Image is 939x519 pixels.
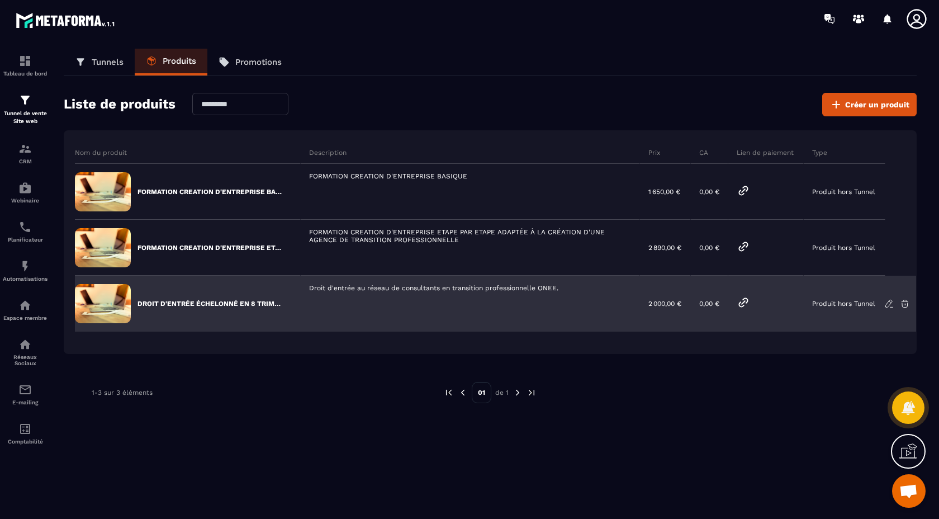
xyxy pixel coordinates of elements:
[18,383,32,397] img: email
[3,134,48,173] a: formationformationCRM
[513,388,523,398] img: next
[458,388,468,398] img: prev
[163,56,196,66] p: Produits
[812,148,827,157] p: Type
[75,284,131,323] img: formation-default-image.91678625.jpeg
[3,375,48,414] a: emailemailE-mailing
[3,315,48,321] p: Espace membre
[3,46,48,85] a: formationformationTableau de bord
[527,388,537,398] img: next
[3,158,48,164] p: CRM
[812,300,875,308] p: Produit hors Tunnel
[3,212,48,251] a: schedulerschedulerPlanificateur
[812,244,875,252] p: Produit hors Tunnel
[495,388,509,397] p: de 1
[135,49,207,76] a: Produits
[472,382,491,403] p: 01
[18,338,32,351] img: social-network
[3,399,48,405] p: E-mailing
[3,329,48,375] a: social-networksocial-networkRéseaux Sociaux
[892,474,926,508] div: Ouvrir le chat
[18,259,32,273] img: automations
[64,93,176,116] h2: Liste de produits
[18,181,32,195] img: automations
[648,148,660,157] p: Prix
[3,237,48,243] p: Planificateur
[822,93,917,116] button: Créer un produit
[3,354,48,366] p: Réseaux Sociaux
[3,438,48,445] p: Comptabilité
[75,172,131,211] img: formation-default-image.91678625.jpeg
[16,10,116,30] img: logo
[3,70,48,77] p: Tableau de bord
[235,57,282,67] p: Promotions
[812,188,875,196] p: Produit hors Tunnel
[18,142,32,155] img: formation
[3,290,48,329] a: automationsautomationsEspace membre
[18,220,32,234] img: scheduler
[75,228,131,267] img: formation-default-image.91678625.jpeg
[3,414,48,453] a: accountantaccountantComptabilité
[3,276,48,282] p: Automatisations
[845,99,909,110] span: Créer un produit
[18,299,32,312] img: automations
[3,110,48,125] p: Tunnel de vente Site web
[137,187,283,196] p: FORMATION CREATION D'ENTREPRISE BASIQUE
[137,243,283,252] p: FORMATION CREATION D'ENTREPRISE ETAPE PAR ETAPE
[92,389,153,397] p: 1-3 sur 3 éléments
[92,57,124,67] p: Tunnels
[444,388,454,398] img: prev
[18,54,32,68] img: formation
[207,49,293,76] a: Promotions
[137,299,283,308] p: DROIT D'ENTRÉE ÉCHELONNÉ EN 8 TRIMESTRES
[75,148,127,157] p: Nom du produit
[64,49,135,76] a: Tunnels
[18,422,32,436] img: accountant
[3,85,48,134] a: formationformationTunnel de vente Site web
[309,148,347,157] p: Description
[3,197,48,204] p: Webinaire
[699,148,708,157] p: CA
[737,148,794,157] p: Lien de paiement
[18,93,32,107] img: formation
[3,251,48,290] a: automationsautomationsAutomatisations
[3,173,48,212] a: automationsautomationsWebinaire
